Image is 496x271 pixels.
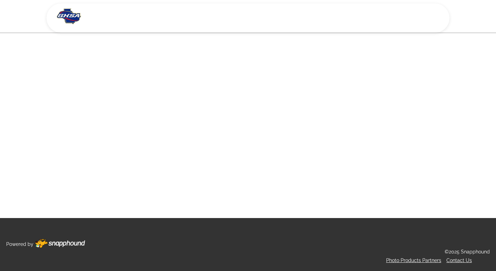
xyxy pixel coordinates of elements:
[6,240,33,249] p: Powered by
[35,239,85,248] img: Footer
[386,258,441,263] a: Photo Products Partners
[446,258,472,263] a: Contact Us
[445,248,490,256] p: ©2025 Snapphound
[57,9,81,24] img: Snapphound Logo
